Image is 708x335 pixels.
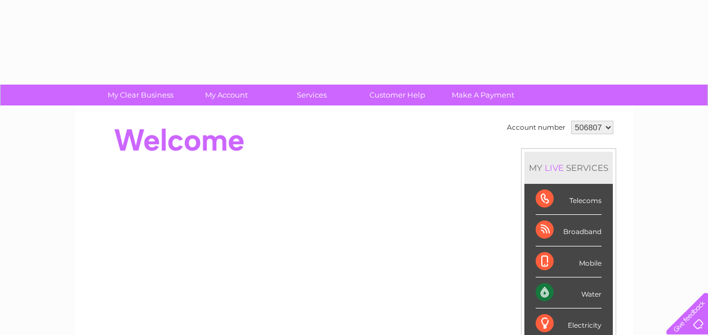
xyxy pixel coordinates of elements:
div: Telecoms [536,184,602,215]
a: My Account [180,85,273,105]
div: Water [536,277,602,308]
div: MY SERVICES [524,152,613,184]
a: Make A Payment [437,85,529,105]
div: Broadband [536,215,602,246]
td: Account number [504,118,568,137]
a: Services [265,85,358,105]
a: My Clear Business [94,85,187,105]
div: LIVE [542,162,566,173]
div: Mobile [536,246,602,277]
a: Customer Help [351,85,444,105]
